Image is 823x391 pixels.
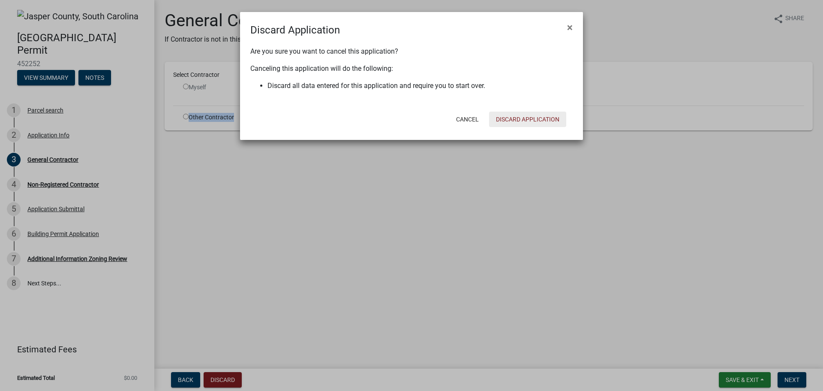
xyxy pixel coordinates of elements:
[267,81,573,91] li: Discard all data entered for this application and require you to start over.
[560,15,580,39] button: Close
[250,64,573,74] p: Canceling this application will do the following:
[489,112,566,127] button: Discard Application
[250,46,573,57] p: Are you sure you want to cancel this application?
[250,22,340,38] h4: Discard Application
[567,21,573,33] span: ×
[449,112,486,127] button: Cancel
